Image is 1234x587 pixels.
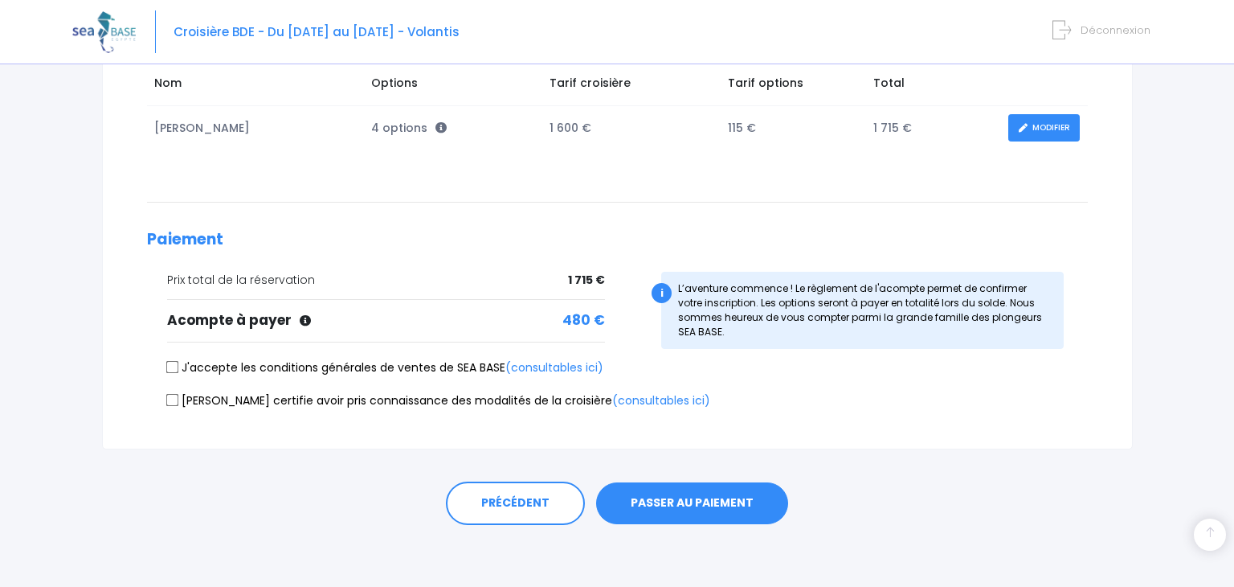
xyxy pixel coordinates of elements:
[720,67,865,105] td: Tarif options
[612,392,710,408] a: (consultables ici)
[541,67,720,105] td: Tarif croisière
[174,23,460,40] span: Croisière BDE - Du [DATE] au [DATE] - Volantis
[596,482,788,524] button: PASSER AU PAIEMENT
[865,67,1000,105] td: Total
[505,359,603,376] a: (consultables ici)
[865,106,1000,150] td: 1 715 €
[652,283,672,303] div: i
[541,106,720,150] td: 1 600 €
[1008,114,1080,142] a: MODIFIER
[147,67,364,105] td: Nom
[661,272,1064,349] div: L’aventure commence ! Le règlement de l'acompte permet de confirmer votre inscription. Les option...
[720,106,865,150] td: 115 €
[167,359,603,376] label: J'accepte les conditions générales de ventes de SEA BASE
[371,120,447,136] span: 4 options
[446,482,585,525] a: PRÉCÉDENT
[167,392,710,409] label: [PERSON_NAME] certifie avoir pris connaissance des modalités de la croisière
[165,361,178,374] input: J'accepte les conditions générales de ventes de SEA BASE(consultables ici)
[1081,23,1150,38] span: Déconnexion
[167,272,606,289] div: Prix total de la réservation
[147,231,1088,249] h2: Paiement
[562,310,605,331] span: 480 €
[568,272,605,289] span: 1 715 €
[364,67,541,105] td: Options
[167,310,606,331] div: Acompte à payer
[165,393,178,406] input: [PERSON_NAME] certifie avoir pris connaissance des modalités de la croisière(consultables ici)
[147,106,364,150] td: [PERSON_NAME]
